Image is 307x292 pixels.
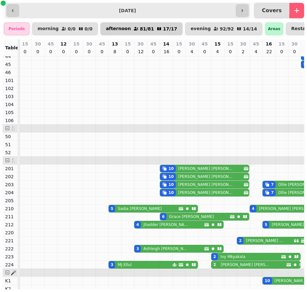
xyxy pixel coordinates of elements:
p: 14 [163,41,169,47]
div: 7 [271,182,274,187]
p: 0 / 0 [85,27,93,31]
button: morning0/00/0 [32,22,98,35]
p: 30 [35,41,41,47]
p: 0 / 0 [68,27,76,31]
p: 30 [189,41,195,47]
p: 30 [86,41,92,47]
div: 5 [111,206,113,211]
p: Jhadder [PERSON_NAME] [143,222,190,227]
p: 45 [99,41,105,47]
p: 14 / 14 [243,27,257,31]
span: 🍴 Private Dining Room [11,126,70,131]
p: 0 [35,48,40,55]
p: Sadia [PERSON_NAME] [118,206,162,211]
p: 17 / 17 [163,27,177,31]
button: afternoon81/8117/17 [100,22,183,35]
p: 2 [241,48,246,55]
p: afternoon [106,26,131,31]
p: 4 [215,48,220,55]
div: 10 [168,166,174,171]
p: 0 [202,48,207,55]
p: 92 / 92 [220,27,234,31]
p: 223 [5,254,15,260]
p: 203 [5,181,15,188]
p: [PERSON_NAME] [PERSON_NAME] [221,262,270,267]
p: 205 [5,197,15,204]
p: K2 [5,286,15,292]
p: [PERSON_NAME] [PERSON_NAME] [178,182,234,187]
p: 50 [5,133,15,140]
p: 46 [5,69,15,76]
p: [PERSON_NAME] [PERSON_NAME] [178,166,234,171]
div: 2 [213,254,216,259]
p: 15 [73,41,79,47]
p: 15 [214,41,220,47]
p: 0 [292,48,297,55]
button: Covers [254,3,289,18]
p: Grace [PERSON_NAME] [169,214,214,219]
p: 0 [228,48,233,55]
button: evening92/9214/14 [185,22,262,35]
p: 0 [22,48,28,55]
div: 5 [265,222,267,227]
p: MJ Ellul [118,262,132,267]
p: 202 [5,173,15,180]
div: 10 [168,174,174,179]
div: 10 [168,190,174,195]
p: 201 [5,165,15,172]
p: 16 [266,41,272,47]
p: 103 [5,93,15,100]
p: 45 [47,41,54,47]
p: 15 [124,41,131,47]
p: Ashleigh [PERSON_NAME] [143,246,190,251]
p: evening [191,26,211,31]
div: 2 [213,262,216,267]
div: 4 [252,206,254,211]
div: 2 [239,238,242,243]
p: 45 [201,41,208,47]
p: 0 [87,48,92,55]
p: 0 [151,48,156,55]
p: 106 [5,117,15,124]
div: 10 [265,278,270,283]
p: 44 [5,53,15,60]
div: 7 [271,190,274,195]
p: K1 [5,278,15,284]
p: 30 [240,41,246,47]
div: Periods [4,22,30,35]
span: 🎤 Karaoke [11,270,38,275]
p: 15 [176,41,182,47]
p: 45 [253,41,259,47]
p: 212 [5,221,15,228]
p: 13 [112,41,118,47]
p: 222 [5,246,15,252]
span: Table [5,45,19,50]
p: 30 [137,41,143,47]
div: 6 [162,214,165,219]
p: Ivy Mkyakala [220,254,245,259]
div: 4 [136,222,139,227]
p: Covers [262,8,282,13]
p: 105 [5,109,15,116]
p: 45 [150,41,156,47]
p: [PERSON_NAME] Close [246,238,283,243]
p: 0 [48,48,53,55]
div: 3 [111,262,113,267]
p: 15 [227,41,233,47]
p: 81 / 81 [140,27,154,31]
p: [PERSON_NAME] [PERSON_NAME] [178,174,234,179]
p: 211 [5,213,15,220]
p: 220 [5,229,15,236]
p: 15 [22,41,28,47]
p: 12 [138,48,143,55]
p: 4 [253,48,259,55]
p: [PERSON_NAME] [PERSON_NAME] [178,190,234,195]
p: 15 [278,41,285,47]
p: 22 [266,48,271,55]
p: 101 [5,77,15,84]
p: 16 [164,48,169,55]
p: 45 [5,61,15,68]
p: 4 [189,48,194,55]
div: 3 [136,246,139,251]
p: 221 [5,238,15,244]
